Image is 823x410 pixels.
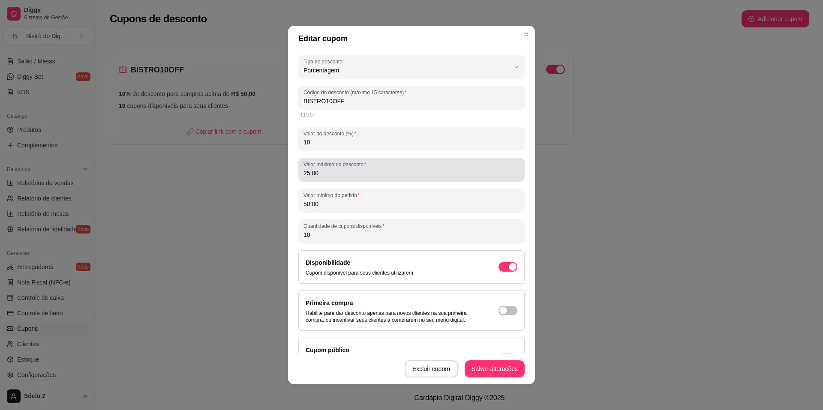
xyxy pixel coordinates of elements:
input: Quantidade de cupons disponíveis [303,230,520,239]
label: Valor do desconto (%) [303,130,359,137]
button: Tipo de descontoPorcentagem [298,55,525,79]
label: Valor mínimo do pedido [303,192,363,199]
input: Valor do desconto (%) [303,138,520,147]
button: Close [520,27,533,41]
label: Tipo de desconto [303,58,345,65]
label: Disponibilidade [306,259,350,266]
p: Habilite para dar desconto apenas para novos clientes na sua primeira compra, ou incentivar seus ... [306,310,481,323]
span: Porcentagem [303,66,509,75]
label: Quantidade de cupons disponíveis [303,222,387,230]
div: 11/15 [300,111,523,118]
input: Valor mínimo do pedido [303,200,520,208]
input: Código do desconto (máximo 15 caracteres) [303,97,520,105]
label: Cupom público [306,347,349,353]
label: Primeira compra [306,299,353,306]
button: Excluir cupom [405,360,458,377]
label: Código do desconto (máximo 15 caracteres) [303,89,409,96]
button: Salvar alterações [465,360,525,377]
label: Valor máximo do desconto [303,161,369,168]
input: Valor máximo do desconto [303,169,520,177]
header: Editar cupom [288,26,535,51]
p: Cupom disponível para seus clientes utilizarem [306,269,413,276]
